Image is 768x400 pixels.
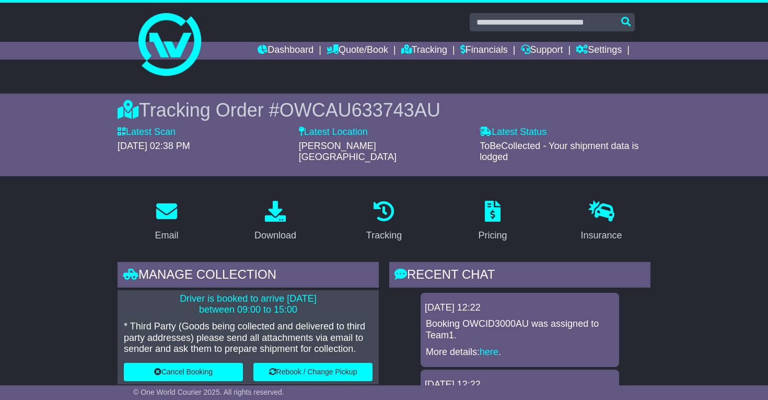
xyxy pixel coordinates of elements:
[426,347,614,358] p: More details: .
[521,42,563,60] a: Support
[299,141,397,163] span: [PERSON_NAME][GEOGRAPHIC_DATA]
[124,321,373,355] p: * Third Party (Goods being collected and delivered to third party addresses) please send all atta...
[574,197,629,246] a: Insurance
[471,197,514,246] a: Pricing
[148,197,185,246] a: Email
[299,127,368,138] label: Latest Location
[426,318,614,341] p: Booking OWCID3000AU was assigned to Team1.
[254,228,296,243] div: Download
[124,293,373,316] p: Driver is booked to arrive [DATE] between 09:00 to 15:00
[258,42,313,60] a: Dashboard
[366,228,402,243] div: Tracking
[118,141,190,151] span: [DATE] 02:38 PM
[478,228,507,243] div: Pricing
[480,127,546,138] label: Latest Status
[118,127,176,138] label: Latest Scan
[133,388,284,396] span: © One World Courier 2025. All rights reserved.
[389,262,650,290] div: RECENT CHAT
[425,379,615,391] div: [DATE] 12:22
[359,197,409,246] a: Tracking
[480,141,638,163] span: ToBeCollected - Your shipment data is lodged
[280,99,440,121] span: OWCAU633743AU
[580,228,622,243] div: Insurance
[118,262,379,290] div: Manage collection
[118,99,650,121] div: Tracking Order #
[155,228,178,243] div: Email
[480,347,498,357] a: here
[460,42,508,60] a: Financials
[248,197,303,246] a: Download
[576,42,622,60] a: Settings
[124,363,243,381] button: Cancel Booking
[253,363,373,381] button: Rebook / Change Pickup
[425,302,615,314] div: [DATE] 12:22
[401,42,447,60] a: Tracking
[327,42,388,60] a: Quote/Book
